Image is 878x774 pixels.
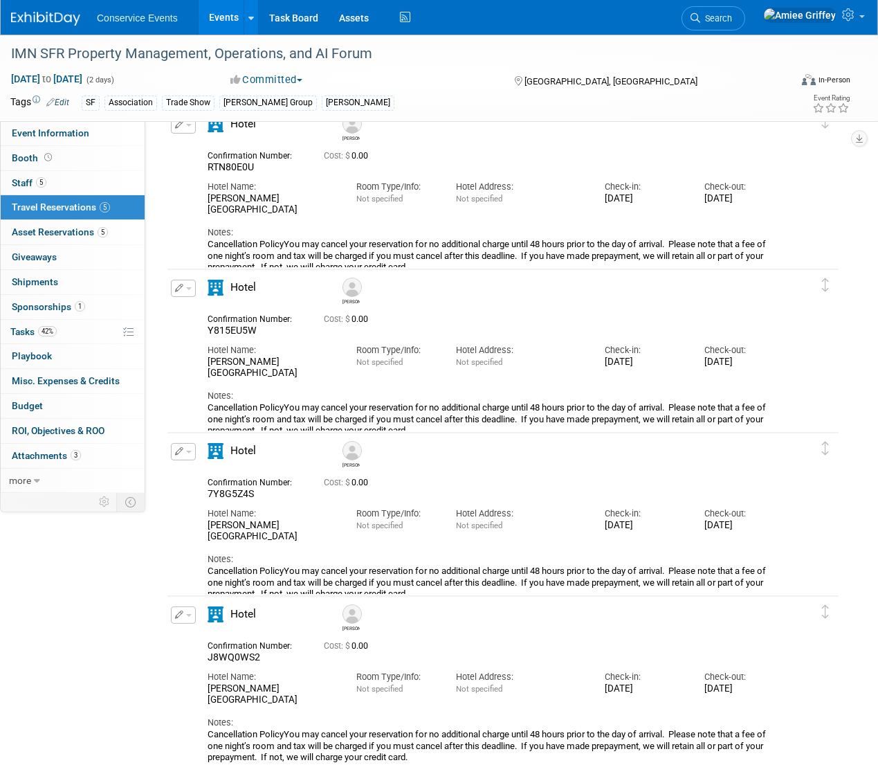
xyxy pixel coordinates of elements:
[6,42,778,66] div: IMN SFR Property Management, Operations, and AI Forum
[98,227,108,237] span: 5
[1,121,145,145] a: Event Information
[104,96,157,110] div: Association
[704,344,783,357] div: Check-out:
[356,194,403,204] span: Not specified
[12,450,81,461] span: Attachments
[342,441,362,460] img: Debi McNeany
[704,357,783,368] div: [DATE]
[208,488,254,499] span: 7Y8G5Z4S
[12,251,57,262] span: Giveaways
[93,493,117,511] td: Personalize Event Tab Strip
[763,8,836,23] img: Amiee Griffey
[10,73,83,85] span: [DATE] [DATE]
[1,295,145,319] a: Sponsorships1
[1,245,145,269] a: Giveaways
[208,390,783,402] div: Notes:
[456,181,584,193] div: Hotel Address:
[230,444,256,457] span: Hotel
[208,520,336,543] div: [PERSON_NAME][GEOGRAPHIC_DATA]
[208,239,783,273] div: Cancellation PolicyYou may cancel your reservation for no additional charge until 48 hours prior ...
[208,193,336,217] div: [PERSON_NAME][GEOGRAPHIC_DATA]
[208,474,303,488] div: Confirmation Number:
[1,171,145,195] a: Staff5
[342,278,362,297] img: Tanner Wade
[208,357,336,380] div: [PERSON_NAME][GEOGRAPHIC_DATA]
[605,357,684,368] div: [DATE]
[1,344,145,368] a: Playbook
[12,400,43,411] span: Budget
[1,444,145,468] a: Attachments3
[356,507,435,520] div: Room Type/Info:
[324,314,374,324] span: 0.00
[682,6,745,30] a: Search
[12,375,120,386] span: Misc. Expenses & Credits
[208,671,336,683] div: Hotel Name:
[324,478,351,487] span: Cost: $
[208,553,783,566] div: Notes:
[1,369,145,393] a: Misc. Expenses & Credits
[208,181,336,193] div: Hotel Name:
[356,684,403,694] span: Not specified
[42,152,55,163] span: Booth not reserved yet
[1,469,145,493] a: more
[12,226,108,237] span: Asset Reservations
[71,450,81,460] span: 3
[728,72,850,93] div: Event Format
[812,95,850,102] div: Event Rating
[40,73,53,84] span: to
[342,134,360,141] div: Ian Clark
[208,507,336,520] div: Hotel Name:
[208,651,260,663] span: J8WQ0WS2
[342,604,362,624] img: Mike Doucette
[342,297,360,305] div: Tanner Wade
[822,278,829,292] i: Click and drag to move item
[36,177,46,188] span: 5
[339,604,363,631] div: Mike Doucette
[12,127,89,138] span: Event Information
[208,280,223,296] i: Hotel
[208,606,223,622] i: Hotel
[230,118,256,130] span: Hotel
[208,161,254,172] span: RTN80E0U
[97,12,178,24] span: Conservice Events
[704,671,783,683] div: Check-out:
[208,325,257,336] span: Y815EU5W
[208,566,783,600] div: Cancellation PolicyYou may cancel your reservation for no additional charge until 48 hours prior ...
[605,671,684,683] div: Check-in:
[324,151,374,161] span: 0.00
[75,301,85,312] span: 1
[356,357,403,367] span: Not specified
[339,441,363,468] div: Debi McNeany
[230,608,256,620] span: Hotel
[1,195,145,219] a: Travel Reservations5
[85,75,114,84] span: (2 days)
[339,114,363,141] div: Ian Clark
[12,152,55,163] span: Booth
[342,624,360,631] div: Mike Doucette
[704,683,783,695] div: [DATE]
[356,344,435,357] div: Room Type/Info:
[456,357,502,367] span: Not specified
[12,177,46,188] span: Staff
[822,442,829,456] i: Click and drag to move item
[10,326,57,337] span: Tasks
[324,478,374,487] span: 0.00
[1,146,145,170] a: Booth
[456,684,502,694] span: Not specified
[456,671,584,683] div: Hotel Address:
[38,326,57,336] span: 42%
[117,493,145,511] td: Toggle Event Tabs
[605,344,684,357] div: Check-in:
[356,521,403,530] span: Not specified
[219,96,317,110] div: [PERSON_NAME] Group
[456,507,584,520] div: Hotel Address:
[1,419,145,443] a: ROI, Objectives & ROO
[605,193,684,205] div: [DATE]
[46,98,69,107] a: Edit
[322,96,394,110] div: [PERSON_NAME]
[10,95,69,111] td: Tags
[700,13,732,24] span: Search
[100,202,110,213] span: 5
[12,201,110,213] span: Travel Reservations
[456,521,502,530] span: Not specified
